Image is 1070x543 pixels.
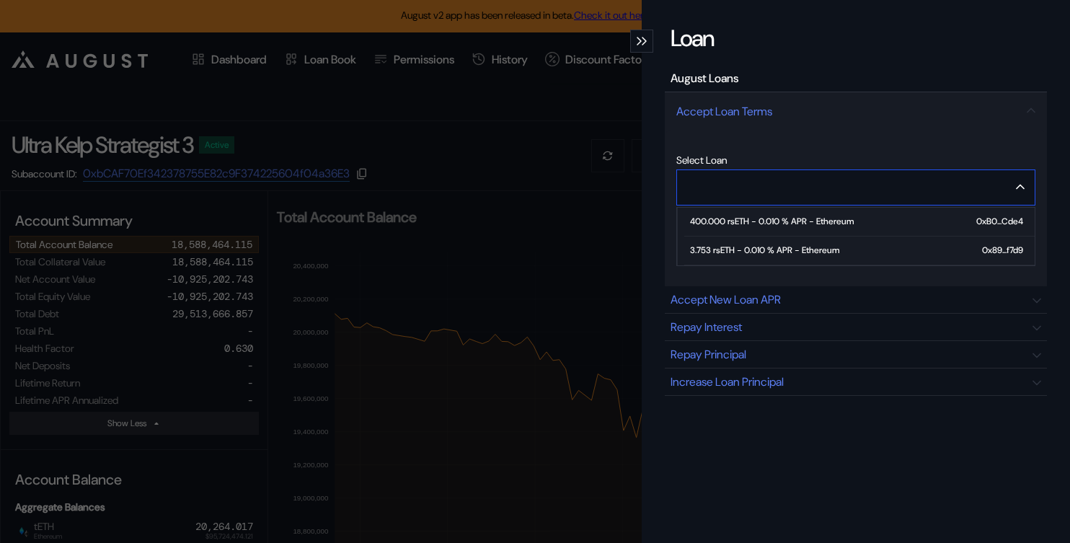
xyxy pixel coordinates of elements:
[690,216,854,226] div: 400.000 rsETH - 0.010 % APR - Ethereum
[678,208,1035,237] button: 400.000 rsETH - 0.010 % APR - Ethereum0xB0...Cde4
[671,374,784,389] div: Increase Loan Principal
[676,169,1035,206] button: Close menu
[982,245,1023,255] div: 0x89...f7d9
[671,23,714,53] div: Loan
[676,154,1035,167] div: Select Loan
[671,319,742,335] div: Repay Interest
[690,245,839,255] div: 3.753 rsETH - 0.010 % APR - Ethereum
[671,347,746,362] div: Repay Principal
[676,104,772,119] div: Accept Loan Terms
[976,216,1023,226] div: 0xB0...Cde4
[671,71,738,86] div: August Loans
[671,292,781,307] div: Accept New Loan APR
[678,237,1035,265] button: 3.753 rsETH - 0.010 % APR - Ethereum0x89...f7d9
